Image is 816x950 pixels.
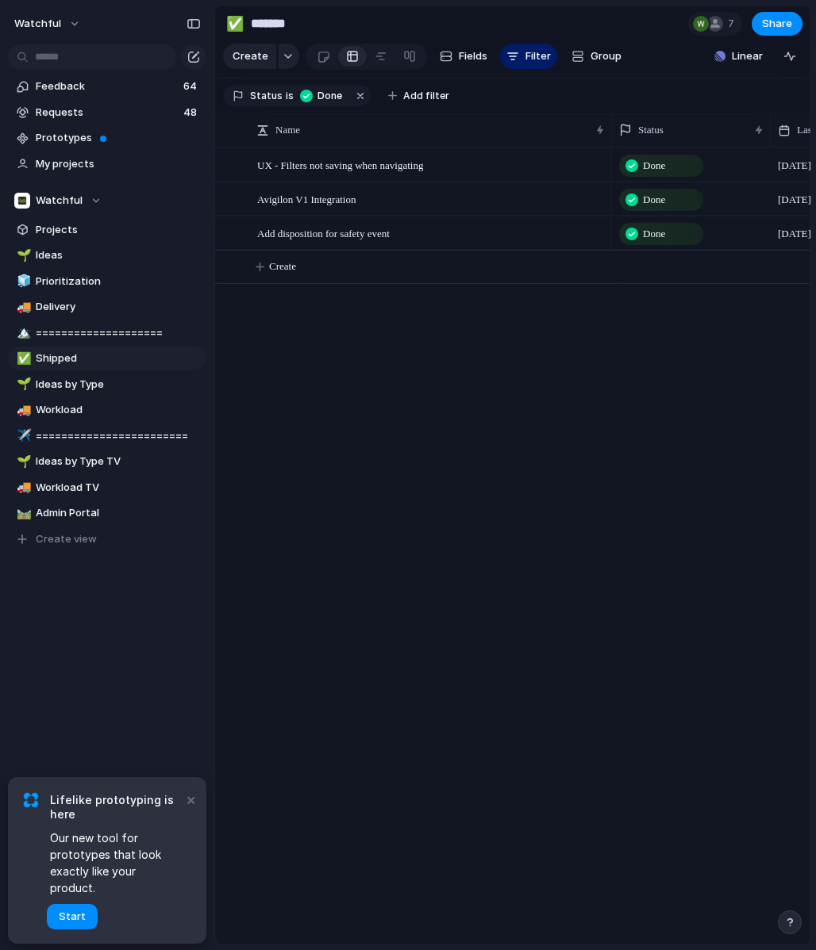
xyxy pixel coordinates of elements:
button: 🌱 [14,454,30,469]
span: Requests [36,105,179,121]
span: Shipped [36,351,201,366]
span: Done [643,158,665,174]
span: 48 [183,105,200,121]
span: Workload TV [36,480,201,496]
span: Name [275,122,300,138]
span: Group [591,48,622,64]
a: 🛤️Admin Portal [8,501,206,525]
button: ✅ [14,351,30,366]
div: 🏔️ [17,324,28,342]
button: 🏔️ [14,325,30,341]
div: 🛤️ [17,504,28,523]
span: watchful [14,16,61,32]
span: Done [318,89,345,103]
span: Prototypes [36,130,201,146]
button: Create view [8,527,206,551]
span: Delivery [36,299,201,315]
span: Status [638,122,664,138]
div: 🚚 [17,478,28,496]
button: Share [752,12,803,36]
div: 🚚 [17,401,28,419]
a: 🏔️==================== [8,321,206,345]
button: is [283,87,297,105]
a: Projects [8,218,206,242]
a: ✅Shipped [8,347,206,370]
button: Fields [433,44,494,69]
span: Ideas [36,247,201,263]
span: Avigilon V1 Integration [257,190,356,208]
button: 🚚 [14,299,30,315]
div: ✅ [226,13,244,34]
span: Share [762,16,792,32]
span: Our new tool for prototypes that look exactly like your product. [50,829,183,896]
span: Prioritization [36,274,201,289]
span: Status [250,89,283,103]
button: Done [295,87,350,105]
button: 🚚 [14,480,30,496]
div: 🌱 [17,375,28,393]
span: Done [643,226,665,242]
span: [DATE] [778,226,811,242]
div: ✅ [17,350,28,368]
span: Workload [36,402,201,418]
span: [DATE] [778,158,811,174]
span: [DATE] [778,192,811,208]
span: Add disposition for safety event [257,224,390,242]
a: 🧊Prioritization [8,270,206,293]
div: 🧊 [17,272,28,290]
a: 🌱Ideas by Type TV [8,450,206,473]
button: Watchful [8,189,206,213]
div: 🌱 [17,247,28,265]
a: 🚚Delivery [8,295,206,319]
span: Linear [732,48,763,64]
span: 64 [183,79,200,94]
span: ======================== [36,428,201,444]
button: ✈️ [14,428,30,444]
button: Filter [500,44,557,69]
div: 🚚 [17,298,28,316]
button: 🚚 [14,402,30,418]
button: Group [564,44,629,69]
div: 🌱 [17,453,28,471]
a: Requests48 [8,101,206,124]
span: Watchful [36,193,83,209]
a: 🌱Ideas [8,243,206,267]
span: Feedback [36,79,179,94]
div: 🚚Workload [8,398,206,422]
span: is [286,89,294,103]
span: My projects [36,156,201,172]
button: ✅ [222,11,248,36]
a: Prototypes [8,126,206,150]
span: ==================== [36,325,201,341]
span: Lifelike prototyping is here [50,793,183,822]
a: Feedback64 [8,75,206,98]
span: Done [643,192,665,208]
button: 🌱 [14,377,30,393]
div: ✈️ [17,427,28,445]
button: Start [47,904,98,929]
button: 🧊 [14,274,30,289]
button: 🛤️ [14,505,30,521]
span: Fields [459,48,487,64]
a: ✈️======================== [8,424,206,448]
a: 🌱Ideas by Type [8,373,206,396]
span: UX - Filters not saving when navigating [257,155,423,174]
button: Add filter [379,85,459,107]
button: Linear [708,44,769,68]
span: Create [269,259,296,274]
a: 🚚Workload TV [8,476,206,500]
button: watchful [7,11,89,36]
span: Filter [525,48,551,64]
button: Dismiss [181,790,200,809]
span: Start [59,909,86,925]
button: 🌱 [14,247,30,263]
button: Create [223,44,276,69]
